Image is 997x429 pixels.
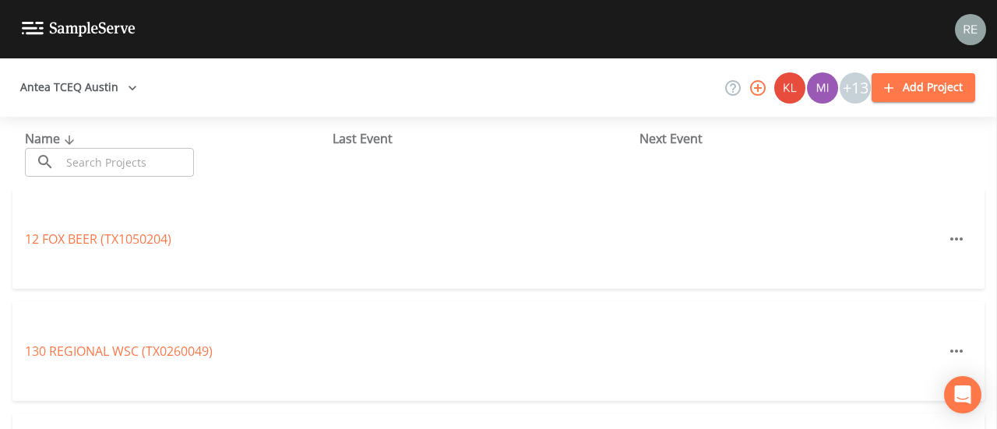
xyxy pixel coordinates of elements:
[840,72,871,104] div: +13
[25,343,213,360] a: 130 REGIONAL WSC (TX0260049)
[806,72,839,104] div: Miriaha Caddie
[25,130,79,147] span: Name
[807,72,838,104] img: a1ea4ff7c53760f38bef77ef7c6649bf
[61,148,194,177] input: Search Projects
[955,14,986,45] img: e720f1e92442e99c2aab0e3b783e6548
[944,376,981,413] div: Open Intercom Messenger
[639,129,947,148] div: Next Event
[22,22,136,37] img: logo
[14,73,143,102] button: Antea TCEQ Austin
[774,72,805,104] img: 9c4450d90d3b8045b2e5fa62e4f92659
[25,230,171,248] a: 12 FOX BEER (TX1050204)
[773,72,806,104] div: Kler Teran
[872,73,975,102] button: Add Project
[333,129,640,148] div: Last Event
